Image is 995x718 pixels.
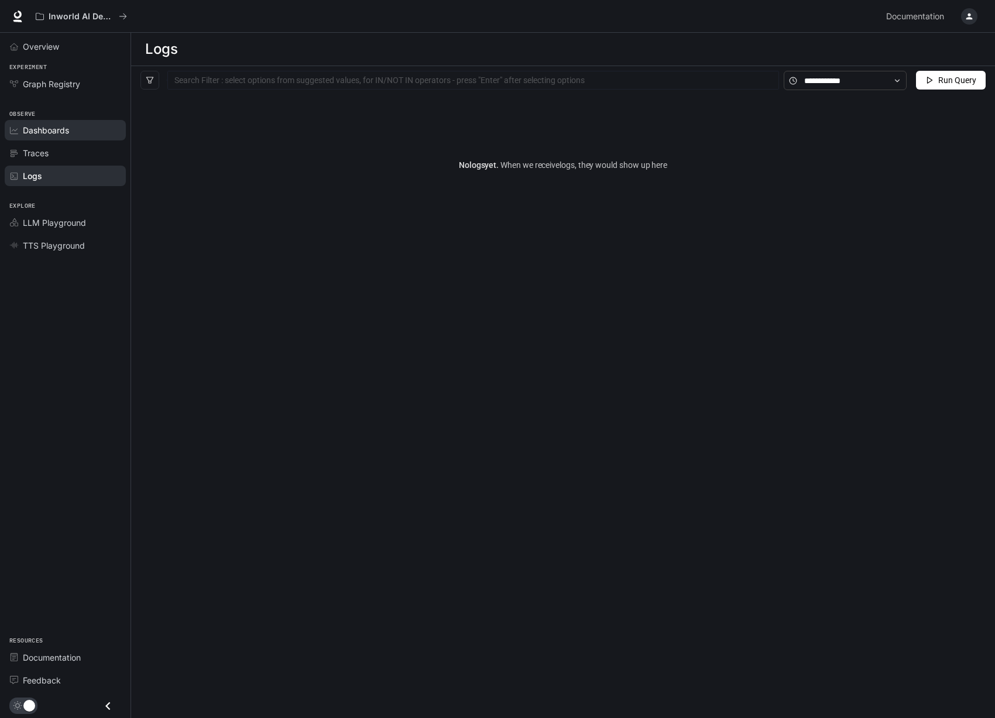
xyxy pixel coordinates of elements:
[23,239,85,252] span: TTS Playground
[23,147,49,159] span: Traces
[886,9,944,24] span: Documentation
[5,235,126,256] a: TTS Playground
[30,5,132,28] button: All workspaces
[5,647,126,668] a: Documentation
[23,78,80,90] span: Graph Registry
[146,76,154,84] span: filter
[140,71,159,90] button: filter
[881,5,953,28] a: Documentation
[5,166,126,186] a: Logs
[938,74,976,87] span: Run Query
[5,120,126,140] a: Dashboards
[5,670,126,690] a: Feedback
[916,71,986,90] button: Run Query
[5,212,126,233] a: LLM Playground
[499,160,667,170] span: When we receive logs , they would show up here
[5,36,126,57] a: Overview
[5,143,126,163] a: Traces
[145,37,177,61] h1: Logs
[23,674,61,686] span: Feedback
[23,40,59,53] span: Overview
[459,159,667,171] article: No logs yet.
[23,651,81,664] span: Documentation
[23,217,86,229] span: LLM Playground
[23,124,69,136] span: Dashboards
[5,74,126,94] a: Graph Registry
[23,170,42,182] span: Logs
[23,699,35,712] span: Dark mode toggle
[95,694,121,718] button: Close drawer
[49,12,114,22] p: Inworld AI Demos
